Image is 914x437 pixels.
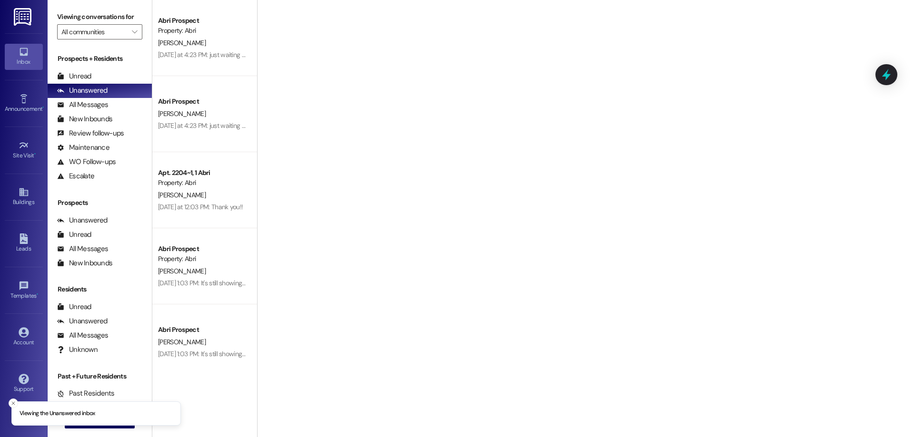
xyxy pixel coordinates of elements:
div: [DATE] at 4:23 PM: just waiting for my mom to sign it [158,121,300,130]
a: Buildings [5,184,43,210]
div: Prospects [48,198,152,208]
a: Account [5,324,43,350]
label: Viewing conversations for [57,10,142,24]
span: • [34,151,36,157]
div: Unanswered [57,316,108,326]
div: All Messages [57,330,108,340]
input: All communities [61,24,127,39]
div: WO Follow-ups [57,157,116,167]
div: New Inbounds [57,258,112,268]
div: Prospects + Residents [48,54,152,64]
img: ResiDesk Logo [14,8,33,26]
span: [PERSON_NAME] [158,338,206,346]
div: Maintenance [57,143,109,153]
span: [PERSON_NAME] [158,191,206,199]
div: Abri Prospect [158,244,246,254]
div: Abri Prospect [158,325,246,335]
div: All Messages [57,244,108,254]
div: Unread [57,302,91,312]
span: [PERSON_NAME] [158,109,206,118]
div: Unread [57,71,91,81]
a: Inbox [5,44,43,69]
p: Viewing the Unanswered inbox [20,409,95,418]
div: Past + Future Residents [48,371,152,381]
span: • [37,291,38,298]
i:  [132,28,137,36]
div: Apt. 2204~1, 1 Abri [158,168,246,178]
div: Abri Prospect [158,97,246,107]
div: Unknown [57,345,98,355]
a: Templates • [5,278,43,303]
div: All Messages [57,100,108,110]
div: [DATE] 1:03 PM: It's still showing 380 for rent. [158,350,278,358]
div: Unread [57,230,91,240]
a: Leads [5,231,43,256]
div: Past Residents [57,388,115,398]
div: Residents [48,284,152,294]
div: Property: Abri [158,178,246,188]
a: Site Visit • [5,137,43,163]
div: [DATE] at 4:23 PM: just waiting for my mom to sign it [158,50,300,59]
div: Unanswered [57,215,108,225]
div: [DATE] 1:03 PM: It's still showing 380 for rent. [158,279,278,287]
div: Abri Prospect [158,16,246,26]
div: Property: Abri [158,254,246,264]
button: Close toast [9,398,18,408]
span: [PERSON_NAME] [158,39,206,47]
div: Unanswered [57,86,108,96]
a: Support [5,371,43,397]
div: Property: Abri [158,26,246,36]
span: [PERSON_NAME] [158,267,206,275]
div: Review follow-ups [57,128,124,138]
div: New Inbounds [57,114,112,124]
div: [DATE] at 12:03 PM: Thank you!! [158,203,243,211]
span: • [42,104,44,111]
div: Escalate [57,171,94,181]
